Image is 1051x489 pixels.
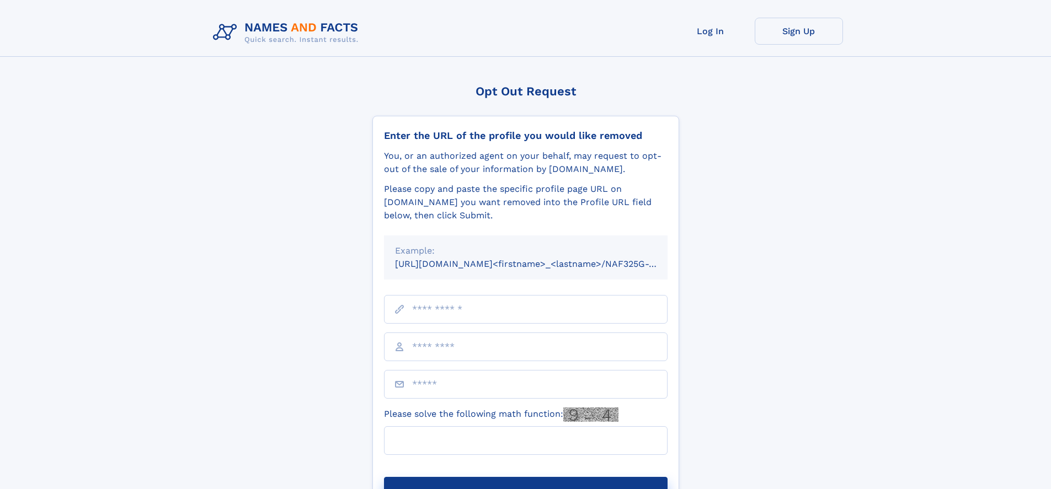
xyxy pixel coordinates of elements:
[666,18,755,45] a: Log In
[395,259,689,269] small: [URL][DOMAIN_NAME]<firstname>_<lastname>/NAF325G-xxxxxxxx
[384,149,668,176] div: You, or an authorized agent on your behalf, may request to opt-out of the sale of your informatio...
[384,407,618,422] label: Please solve the following math function:
[395,244,657,257] div: Example:
[384,182,668,222] div: Please copy and paste the specific profile page URL on [DOMAIN_NAME] you want removed into the Pr...
[209,18,367,47] img: Logo Names and Facts
[755,18,843,45] a: Sign Up
[384,130,668,142] div: Enter the URL of the profile you would like removed
[372,84,679,98] div: Opt Out Request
